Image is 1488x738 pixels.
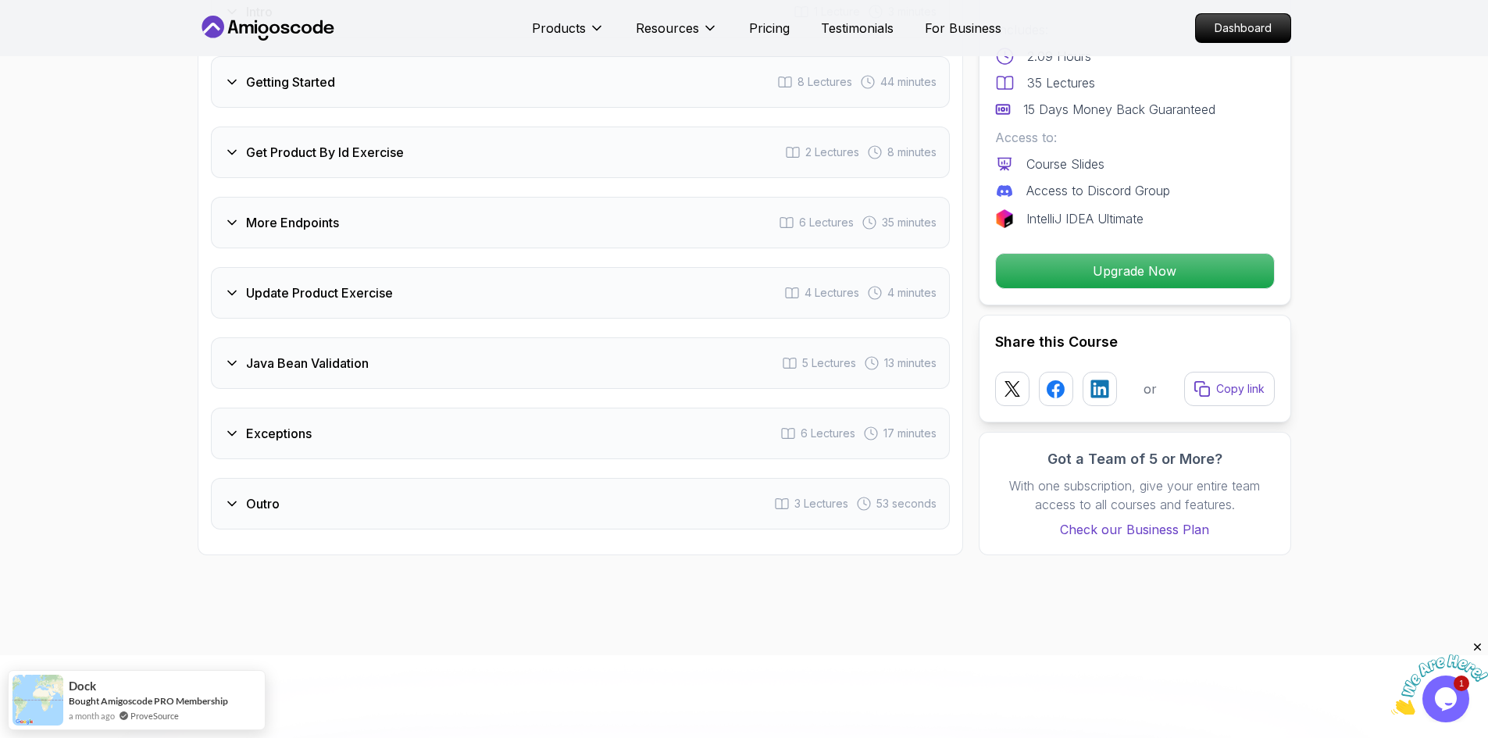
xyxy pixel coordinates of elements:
p: Copy link [1216,381,1265,397]
span: 5 Lectures [802,355,856,371]
span: 44 minutes [880,74,937,90]
p: Dashboard [1196,14,1290,42]
button: More Endpoints6 Lectures 35 minutes [211,197,950,248]
button: Upgrade Now [995,253,1275,289]
span: 35 minutes [882,215,937,230]
p: Access to: [995,128,1275,147]
button: Products [532,19,605,50]
span: 13 minutes [884,355,937,371]
img: provesource social proof notification image [12,675,63,726]
span: a month ago [69,709,115,722]
button: Update Product Exercise4 Lectures 4 minutes [211,267,950,319]
h3: Outro [246,494,280,513]
h3: More Endpoints [246,213,339,232]
h3: Exceptions [246,424,312,443]
a: Pricing [749,19,790,37]
span: 17 minutes [883,426,937,441]
p: Access to Discord Group [1026,181,1170,200]
p: Products [532,19,586,37]
span: 53 seconds [876,496,937,512]
span: Bought [69,695,99,707]
button: Outro3 Lectures 53 seconds [211,478,950,529]
h2: Share this Course [995,331,1275,353]
h3: Java Bean Validation [246,354,369,373]
p: With one subscription, give your entire team access to all courses and features. [995,476,1275,514]
p: 2.09 Hours [1027,47,1091,66]
a: Amigoscode PRO Membership [101,695,228,707]
button: Getting Started8 Lectures 44 minutes [211,56,950,108]
h3: Update Product Exercise [246,283,393,302]
iframe: chat widget [1391,640,1488,715]
a: ProveSource [130,709,179,722]
span: 3 Lectures [794,496,848,512]
a: Dashboard [1195,13,1291,43]
h3: Get Product By Id Exercise [246,143,404,162]
h3: Got a Team of 5 or More? [995,448,1275,470]
span: Dock [69,679,96,693]
button: Get Product By Id Exercise2 Lectures 8 minutes [211,127,950,178]
p: or [1144,380,1157,398]
p: Course Slides [1026,155,1104,173]
span: 8 Lectures [798,74,852,90]
span: 6 Lectures [801,426,855,441]
a: For Business [925,19,1001,37]
span: 8 minutes [887,144,937,160]
p: Resources [636,19,699,37]
a: Check our Business Plan [995,520,1275,539]
button: Exceptions6 Lectures 17 minutes [211,408,950,459]
span: 6 Lectures [799,215,854,230]
p: Upgrade Now [996,254,1274,288]
span: 4 minutes [887,285,937,301]
span: 4 Lectures [805,285,859,301]
p: 35 Lectures [1027,73,1095,92]
a: Testimonials [821,19,894,37]
h3: Getting Started [246,73,335,91]
button: Java Bean Validation5 Lectures 13 minutes [211,337,950,389]
p: 15 Days Money Back Guaranteed [1023,100,1215,119]
img: jetbrains logo [995,209,1014,228]
button: Resources [636,19,718,50]
button: Copy link [1184,372,1275,406]
p: IntelliJ IDEA Ultimate [1026,209,1144,228]
span: 2 Lectures [805,144,859,160]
